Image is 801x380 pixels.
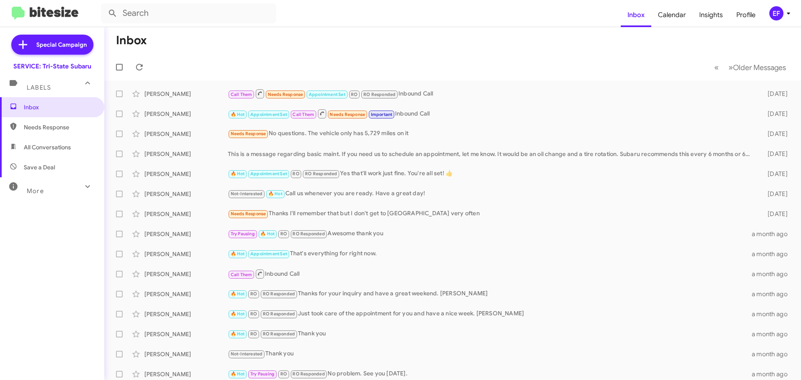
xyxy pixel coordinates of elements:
[769,6,783,20] div: EF
[144,210,228,218] div: [PERSON_NAME]
[754,190,794,198] div: [DATE]
[733,63,786,72] span: Older Messages
[228,289,752,299] div: Thanks for your inquiry and have a great weekend. [PERSON_NAME]
[228,209,754,219] div: Thanks I'll remember that but I don't get to [GEOGRAPHIC_DATA] very often
[280,231,287,237] span: RO
[309,92,345,97] span: Appointment Set
[292,171,299,176] span: RO
[754,210,794,218] div: [DATE]
[231,272,252,277] span: Call Them
[144,250,228,258] div: [PERSON_NAME]
[621,3,651,27] a: Inbox
[144,230,228,238] div: [PERSON_NAME]
[24,143,71,151] span: All Conversations
[754,170,794,178] div: [DATE]
[231,311,245,317] span: 🔥 Hot
[144,170,228,178] div: [PERSON_NAME]
[228,229,752,239] div: Awesome thank you
[144,130,228,138] div: [PERSON_NAME]
[754,110,794,118] div: [DATE]
[101,3,276,23] input: Search
[228,129,754,138] div: No questions. The vehicle only has 5,729 miles on it
[693,3,730,27] a: Insights
[752,330,794,338] div: a month ago
[263,331,295,337] span: RO Responded
[351,92,358,97] span: RO
[228,349,752,359] div: Thank you
[228,369,752,379] div: No problem. See you [DATE].
[144,290,228,298] div: [PERSON_NAME]
[231,211,266,216] span: Needs Response
[292,371,325,377] span: RO Responded
[651,3,693,27] a: Calendar
[228,150,754,158] div: This is a message regarding basic maint. If you need us to schedule an appointment, let me know. ...
[371,112,393,117] span: Important
[754,130,794,138] div: [DATE]
[268,92,303,97] span: Needs Response
[263,311,295,317] span: RO Responded
[231,131,266,136] span: Needs Response
[228,329,752,339] div: Thank you
[144,270,228,278] div: [PERSON_NAME]
[231,231,255,237] span: Try Pausing
[228,88,754,99] div: Inbound Call
[231,92,252,97] span: Call Them
[754,150,794,158] div: [DATE]
[330,112,365,117] span: Needs Response
[231,291,245,297] span: 🔥 Hot
[36,40,87,49] span: Special Campaign
[723,59,791,76] button: Next
[144,190,228,198] div: [PERSON_NAME]
[250,291,257,297] span: RO
[144,350,228,358] div: [PERSON_NAME]
[730,3,762,27] a: Profile
[250,171,287,176] span: Appointment Set
[752,290,794,298] div: a month ago
[231,112,245,117] span: 🔥 Hot
[754,90,794,98] div: [DATE]
[752,250,794,258] div: a month ago
[228,249,752,259] div: That's everything for right now.
[13,62,91,70] div: SERVICE: Tri-State Subaru
[228,169,754,179] div: Yes that'll work just fine. You're all set! 👍
[250,331,257,337] span: RO
[144,90,228,98] div: [PERSON_NAME]
[260,231,275,237] span: 🔥 Hot
[231,171,245,176] span: 🔥 Hot
[268,191,282,196] span: 🔥 Hot
[24,103,95,111] span: Inbox
[228,189,754,199] div: Call us whenever you are ready. Have a great day!
[728,62,733,73] span: »
[752,370,794,378] div: a month ago
[231,371,245,377] span: 🔥 Hot
[228,108,754,119] div: Inbound Call
[752,270,794,278] div: a month ago
[231,191,263,196] span: Not-Interested
[228,309,752,319] div: Just took care of the appointment for you and have a nice week. [PERSON_NAME]
[280,371,287,377] span: RO
[363,92,395,97] span: RO Responded
[24,163,55,171] span: Save a Deal
[27,187,44,195] span: More
[292,112,314,117] span: Call Them
[752,230,794,238] div: a month ago
[11,35,93,55] a: Special Campaign
[144,310,228,318] div: [PERSON_NAME]
[762,6,792,20] button: EF
[250,371,275,377] span: Try Pausing
[116,34,147,47] h1: Inbox
[752,350,794,358] div: a month ago
[231,351,263,357] span: Not-Interested
[250,311,257,317] span: RO
[714,62,719,73] span: «
[250,251,287,257] span: Appointment Set
[305,171,337,176] span: RO Responded
[263,291,295,297] span: RO Responded
[231,251,245,257] span: 🔥 Hot
[752,310,794,318] div: a month ago
[24,123,95,131] span: Needs Response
